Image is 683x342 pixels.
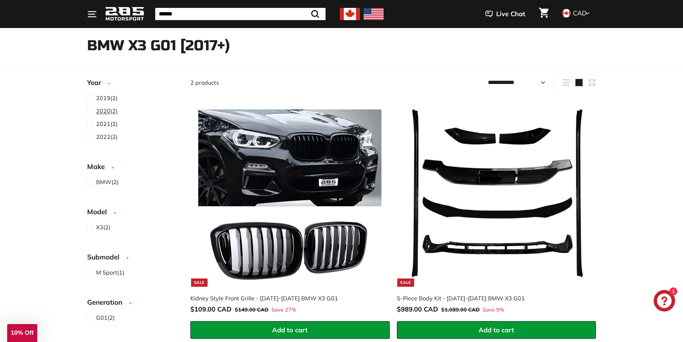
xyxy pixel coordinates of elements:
inbox-online-store-chat: Shopify online store chat [651,290,677,313]
button: Submodel [87,250,179,268]
span: Add to cart [479,326,514,334]
span: G01 [96,314,108,321]
span: CAD [573,9,587,17]
input: Search [155,8,326,20]
a: Sale 5-Piece Body Kit - [DATE]-[DATE] BMW X3 G01 Save 9% [397,95,596,321]
img: Logo_285_Motorsport_areodynamics_components [105,6,144,23]
span: (2) [96,132,118,141]
button: Model [87,205,179,222]
span: Year [87,78,106,88]
button: Live Chat [476,5,535,23]
span: Model [87,207,112,217]
span: Save 9% [483,306,504,314]
button: Year [87,75,179,93]
span: BMW [96,178,112,186]
span: 10% Off [11,329,33,336]
span: Save 27% [271,306,296,314]
span: Add to cart [272,326,308,334]
span: 2020 [96,107,110,114]
span: $1,089.00 CAD [441,306,480,313]
div: 2 products [190,78,393,87]
div: Sale [191,278,208,287]
span: (2) [96,94,118,102]
button: Add to cart [190,321,390,339]
span: 2019 [96,94,110,102]
span: $109.00 CAD [190,305,232,313]
button: Add to cart [397,321,596,339]
span: Make [87,161,110,172]
button: Generation [87,295,179,313]
span: 2022 [96,133,110,140]
h1: BMW X3 G01 [2017+) [87,38,596,53]
span: X3 [96,224,103,231]
span: M Sport [96,269,117,276]
span: (2) [96,120,118,128]
span: (1) [96,268,124,277]
span: Generation [87,297,128,308]
span: (2) [96,223,110,231]
div: Kidney Style Front Grille - [DATE]-[DATE] BMW X3 G01 [190,294,383,303]
span: Submodel [87,252,125,262]
span: Live Chat [496,9,525,19]
span: (2) [96,107,118,115]
button: Make [87,159,179,177]
span: $149.00 CAD [235,306,269,313]
span: $989.00 CAD [397,305,438,313]
div: 10% Off [7,324,37,342]
div: 5-Piece Body Kit - [DATE]-[DATE] BMW X3 G01 [397,294,589,303]
span: (2) [96,178,119,186]
a: Cart [535,2,553,26]
span: (2) [96,313,115,322]
span: 2021 [96,120,110,127]
div: Sale [397,278,414,287]
a: Sale Kidney Style Front Grille - [DATE]-[DATE] BMW X3 G01 Save 27% [190,95,390,321]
